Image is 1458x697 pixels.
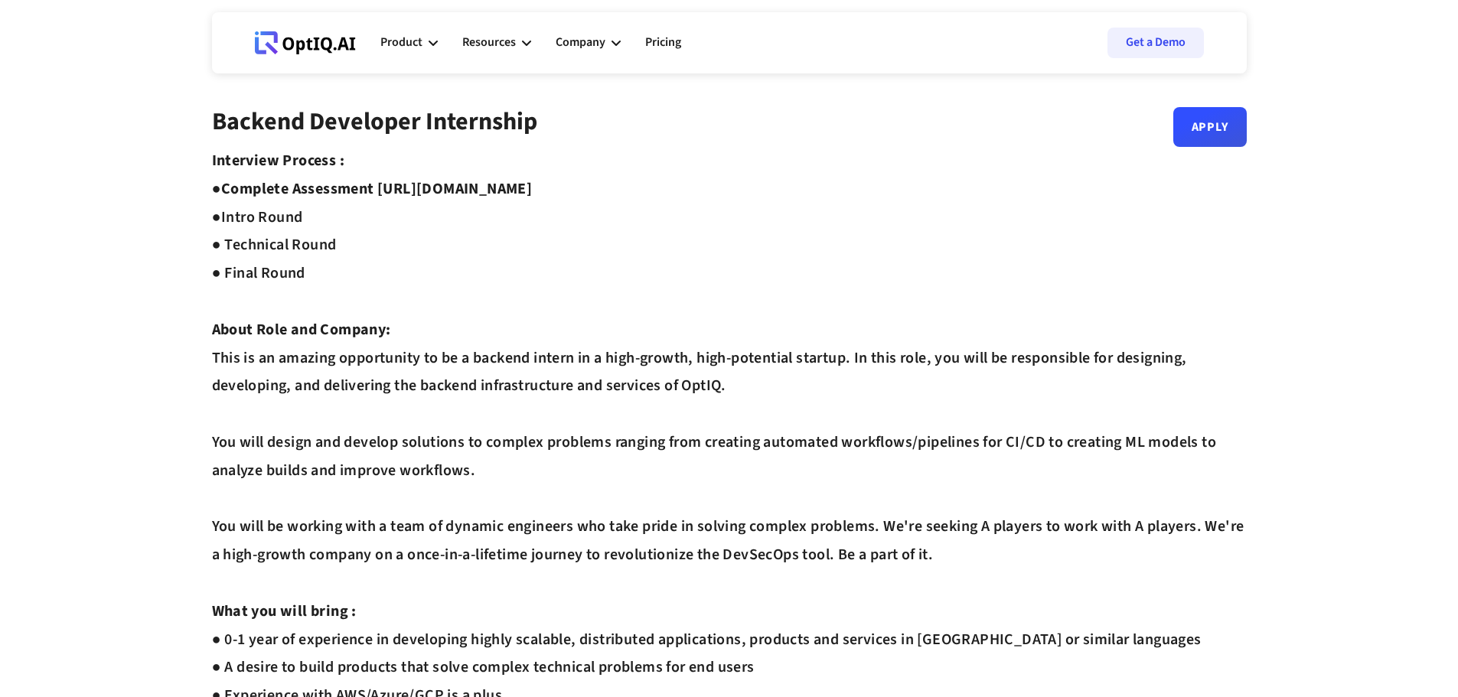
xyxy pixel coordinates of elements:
strong: What you will bring : [212,601,357,622]
a: Apply [1173,107,1247,147]
strong: Backend Developer Internship [212,104,537,139]
div: Product [380,20,438,66]
a: Get a Demo [1107,28,1204,58]
div: Company [556,32,605,53]
strong: About Role and Company: [212,319,391,340]
div: Company [556,20,621,66]
strong: Complete Assessment [URL][DOMAIN_NAME] ● [212,178,533,228]
a: Pricing [645,20,681,66]
a: Webflow Homepage [255,20,356,66]
div: Resources [462,20,531,66]
strong: Interview Process : [212,150,345,171]
div: Resources [462,32,516,53]
div: Product [380,32,422,53]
